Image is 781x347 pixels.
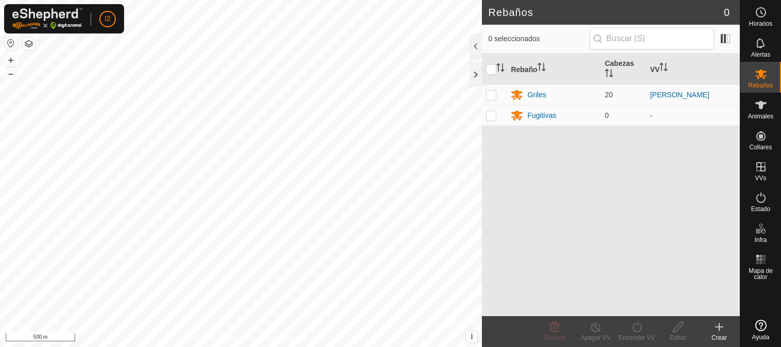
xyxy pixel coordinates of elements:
a: Contáctanos [259,334,294,343]
font: Estado [751,205,770,213]
font: Infra [754,236,767,244]
input: Buscar (S) [589,28,714,49]
font: Griles [527,91,546,99]
font: Eliminar [543,334,565,341]
font: Editar [670,334,686,341]
font: Animales [748,113,773,120]
button: Restablecer mapa [5,37,17,49]
font: VV [650,65,660,73]
font: Horarios [749,20,772,27]
button: – [5,67,17,80]
font: Crear [711,334,727,341]
font: Contáctanos [259,335,294,342]
font: 0 [724,7,730,18]
font: Cabezas [605,59,634,67]
font: Rebaño [511,65,537,73]
p-sorticon: Activar para ordenar [537,64,546,73]
font: Ayuda [752,334,770,341]
font: Encender VV [619,334,655,341]
font: VVs [755,175,766,182]
font: - [650,112,653,120]
font: 20 [605,91,613,99]
font: i [471,332,473,341]
a: Ayuda [740,316,781,344]
p-sorticon: Activar para ordenar [605,71,613,79]
font: Alertas [751,51,770,58]
img: Logotipo de Gallagher [12,8,82,29]
font: – [8,68,13,79]
font: Collares [749,144,772,151]
font: Política de Privacidad [188,335,247,342]
font: 0 seleccionados [488,34,540,43]
font: Mapa de calor [749,267,773,281]
font: 0 [605,111,609,119]
font: Fugitivas [527,111,556,119]
p-sorticon: Activar para ordenar [659,64,668,73]
font: I2 [105,14,111,23]
font: + [8,55,14,65]
font: Rebaños [488,7,533,18]
button: i [466,331,477,342]
font: Apagar VV [581,334,611,341]
button: + [5,54,17,66]
a: [PERSON_NAME] [650,91,709,99]
a: Política de Privacidad [188,334,247,343]
font: Rebaños [748,82,773,89]
p-sorticon: Activar para ordenar [496,65,505,73]
button: Capas del Mapa [23,38,35,50]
